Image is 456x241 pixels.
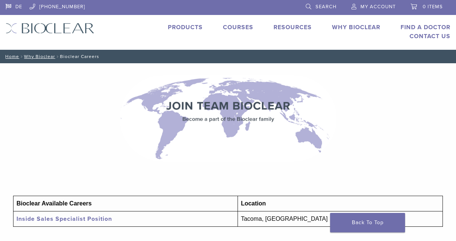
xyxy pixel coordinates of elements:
[241,200,266,207] strong: Location
[423,4,443,10] span: 0 items
[16,215,112,223] a: Inside Sales Specialist Position
[274,24,312,31] a: Resources
[223,24,253,31] a: Courses
[401,24,450,31] a: Find A Doctor
[315,4,336,10] span: Search
[6,23,94,34] img: Bioclear
[24,54,55,59] a: Why Bioclear
[410,33,450,40] a: Contact Us
[360,4,396,10] span: My Account
[16,200,92,207] strong: Bioclear Available Careers
[330,213,405,232] a: Back To Top
[55,55,60,58] span: /
[19,55,24,58] span: /
[3,54,19,59] a: Home
[238,211,443,226] td: Tacoma, [GEOGRAPHIC_DATA]
[332,24,380,31] a: Why Bioclear
[168,24,203,31] a: Products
